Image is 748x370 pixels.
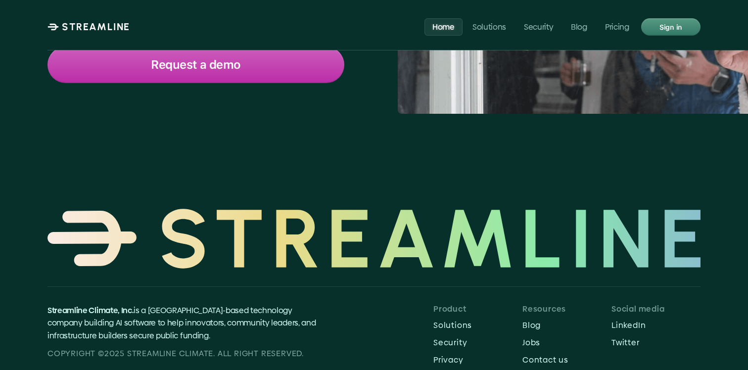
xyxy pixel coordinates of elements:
p: Security [433,338,522,347]
p: Jobs [522,338,611,347]
a: Pricing [597,18,637,35]
p: Solutions [472,22,506,31]
p: LinkedIn [611,321,701,330]
a: Sign in [641,18,701,36]
a: Home [424,18,463,35]
p: Resources [522,304,611,314]
a: Jobs [522,335,611,350]
p: Product [433,304,522,314]
p: Sign in [659,20,682,33]
p: Request a demo [151,58,240,71]
a: Request a demo [47,46,344,83]
a: Blog [522,318,611,333]
p: Contact us [522,355,611,365]
p: is a [GEOGRAPHIC_DATA]-based technology company building AI software to help innovators, communit... [47,304,327,342]
p: Security [524,22,553,31]
p: Pricing [605,22,629,31]
a: LinkedIn [611,318,701,333]
a: Contact us [522,352,611,368]
a: Security [433,335,522,350]
p: Solutions [433,321,522,330]
p: Copyright ©2025 Streamline CLIMATE. all right reserved. [47,347,327,360]
p: Blog [571,22,588,31]
p: Privacy [433,355,522,365]
p: Blog [522,321,611,330]
a: Blog [563,18,596,35]
p: Social media [611,304,701,314]
p: STREAMLINE [62,21,130,33]
a: Privacy [433,352,522,368]
span: Streamline Climate, Inc. [47,305,134,316]
p: Home [432,22,455,31]
p: Twitter [611,338,701,347]
a: Twitter [611,335,701,350]
a: STREAMLINE [47,21,130,33]
a: Security [516,18,561,35]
